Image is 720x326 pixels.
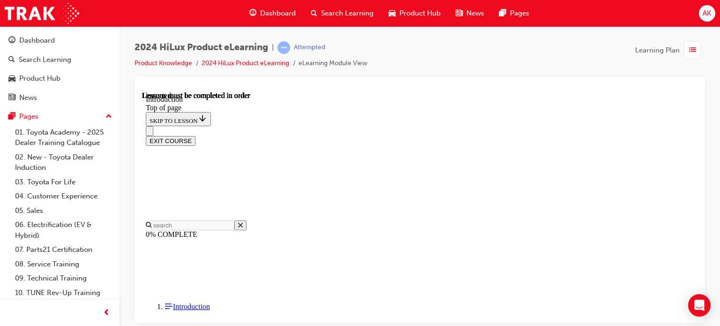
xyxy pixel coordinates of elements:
a: 2024 HiLux Product eLearning [202,59,289,67]
span: Product Hub [399,8,441,19]
div: Open Intercom Messenger [688,294,711,317]
div: Introduction [4,4,552,12]
button: EXIT COURSE [4,45,53,54]
div: Pages [19,111,38,122]
span: prev-icon [103,307,110,319]
div: Product Hub [19,73,60,84]
span: Search Learning [321,8,374,19]
li: eLearning Module View [299,58,367,69]
span: pages-icon [499,8,506,19]
button: Pages [4,108,116,125]
span: AK [703,8,711,19]
a: pages-iconPages [492,4,537,23]
a: Product Hub [4,70,116,87]
span: SKIP TO LESSON [7,26,65,33]
button: SKIP TO LESSON [4,21,69,35]
span: news-icon [8,94,15,102]
a: News [4,89,116,106]
span: 2024 HiLux Product eLearning [135,42,268,53]
div: Top of page [4,12,552,21]
a: Product Knowledge [135,59,192,67]
span: up-icon [105,111,112,123]
span: Dashboard [260,8,296,19]
span: news-icon [456,8,463,19]
img: Trak [5,3,79,24]
a: Dashboard [4,32,116,49]
a: search-iconSearch Learning [303,4,381,23]
a: 10. TUNE Rev-Up Training [11,286,116,300]
span: Pages [510,8,529,19]
a: guage-iconDashboard [242,4,303,23]
a: 04. Customer Experience [11,189,116,204]
span: search-icon [8,56,15,64]
a: 09. Technical Training [11,271,116,286]
span: learningRecordVerb_ATTEMPT-icon [277,41,290,54]
a: car-iconProduct Hub [381,4,448,23]
span: search-icon [311,8,317,19]
span: guage-icon [249,8,256,19]
input: Search [9,129,92,139]
span: News [466,8,484,19]
a: 06. Electrification (EV & Hybrid) [11,218,116,243]
span: list-icon [689,45,696,56]
div: Dashboard [19,35,55,46]
button: Close search menu [92,129,105,139]
button: Learning Plan [635,41,705,59]
div: 0% COMPLETE [4,139,552,147]
a: 03. Toyota For Life [11,175,116,190]
span: car-icon [8,75,15,83]
div: Search Learning [19,54,71,65]
a: 02. New - Toyota Dealer Induction [11,150,116,175]
button: AK [699,5,715,22]
span: Learning Plan [635,45,680,56]
div: Attempted [294,43,325,52]
div: News [19,92,37,103]
a: Search Learning [4,51,116,68]
span: guage-icon [8,37,15,45]
a: news-iconNews [448,4,492,23]
span: car-icon [389,8,396,19]
button: Close navigation menu [4,35,11,45]
a: 05. Sales [11,204,116,218]
a: 01. Toyota Academy - 2025 Dealer Training Catalogue [11,125,116,150]
span: pages-icon [8,113,15,121]
span: | [272,42,274,53]
a: 07. Parts21 Certification [11,243,116,257]
a: 08. Service Training [11,257,116,272]
button: DashboardSearch LearningProduct HubNews [4,30,116,108]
